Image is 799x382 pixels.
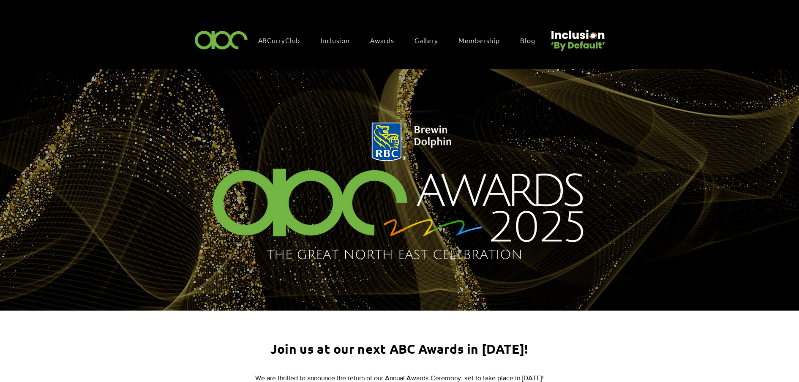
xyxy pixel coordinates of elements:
div: Awards [366,31,407,49]
span: Gallery [414,35,438,45]
span: Blog [520,35,535,45]
img: Untitled design (22).png [548,23,606,52]
span: Membership [458,35,500,45]
nav: Site [254,31,548,49]
span: We are thrilled to announce the return of our Annual Awards Ceremony, set to take place in [DATE]! [255,374,544,382]
a: Gallery [410,31,451,49]
a: ABCurryClub [254,31,313,49]
span: Inclusion [321,35,350,45]
img: ABC-Logo-Blank-Background-01-01-2.png [192,27,251,52]
img: Northern Insights Double Pager Apr 2025.png [190,113,609,273]
span: Join us at our next ABC Awards in [DATE]! [270,341,528,357]
div: Inclusion [316,31,363,49]
span: ABCurryClub [258,35,300,45]
a: Membership [454,31,513,49]
a: Blog [516,31,548,49]
span: Awards [370,35,394,45]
